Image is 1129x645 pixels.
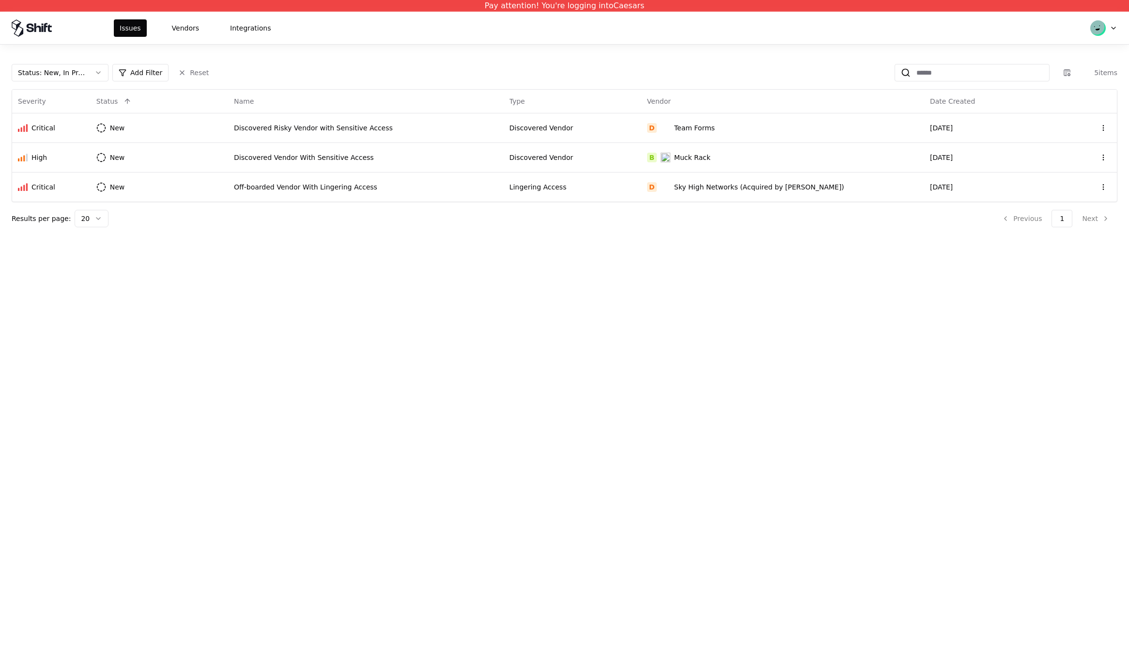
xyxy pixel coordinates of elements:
[112,64,169,81] button: Add Filter
[653,182,663,192] img: Sky High Networks (Acquired by McAfee)
[1079,68,1117,78] div: 5 items
[653,123,663,133] img: Team Forms
[109,182,124,192] div: New
[114,19,147,37] button: Issues
[932,96,977,106] div: Date Created
[95,178,141,196] button: New
[932,182,1057,192] div: [DATE]
[31,182,55,192] div: Critical
[666,123,707,133] div: Team Forms
[18,96,46,106] div: Severity
[232,123,492,133] div: Discovered Risky Vendor with Sensitive Access
[932,123,1057,133] div: [DATE]
[503,123,628,133] div: Discovered Vendor
[932,153,1057,162] div: [DATE]
[1052,210,1072,227] button: 1
[172,64,215,81] button: Reset
[232,182,492,192] div: Off-boarded Vendor With Lingering Access
[639,182,649,192] div: D
[109,123,124,133] div: New
[224,19,277,37] button: Integrations
[109,153,124,162] div: New
[166,19,205,37] button: Vendors
[31,123,55,133] div: Critical
[653,153,663,162] img: Muck Rack
[639,96,663,106] div: Vendor
[639,123,649,133] div: D
[666,153,703,162] div: Muck Rack
[95,96,117,106] div: Status
[232,153,492,162] div: Discovered Vendor With Sensitive Access
[639,153,649,162] div: B
[503,153,628,162] div: Discovered Vendor
[503,182,628,192] div: Lingering Access
[95,119,141,137] button: New
[12,214,71,223] p: Results per page:
[503,96,519,106] div: Type
[232,96,251,106] div: Name
[18,68,87,78] div: Status : New, In Progress
[666,182,836,192] div: Sky High Networks (Acquired by [PERSON_NAME])
[31,153,47,162] div: High
[95,149,141,166] button: New
[994,210,1117,227] nav: pagination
